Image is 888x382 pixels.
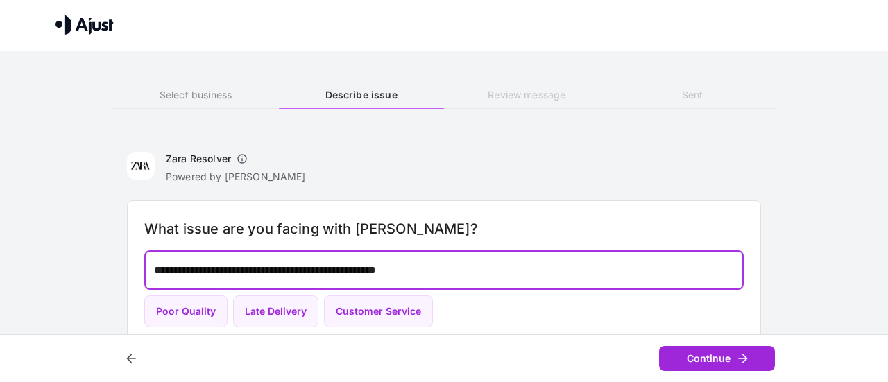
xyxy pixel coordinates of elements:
p: Powered by [PERSON_NAME] [166,170,306,184]
h6: Describe issue [279,87,444,103]
button: Continue [659,346,775,372]
h6: Select business [113,87,278,103]
img: Zara [127,152,155,180]
button: Late Delivery [233,295,318,328]
button: Customer Service [324,295,433,328]
button: Poor Quality [144,295,228,328]
img: Ajust [55,14,114,35]
h6: Sent [610,87,775,103]
h6: What issue are you facing with [PERSON_NAME]? [144,218,744,240]
h6: Zara Resolver [166,152,231,166]
h6: Review message [444,87,609,103]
